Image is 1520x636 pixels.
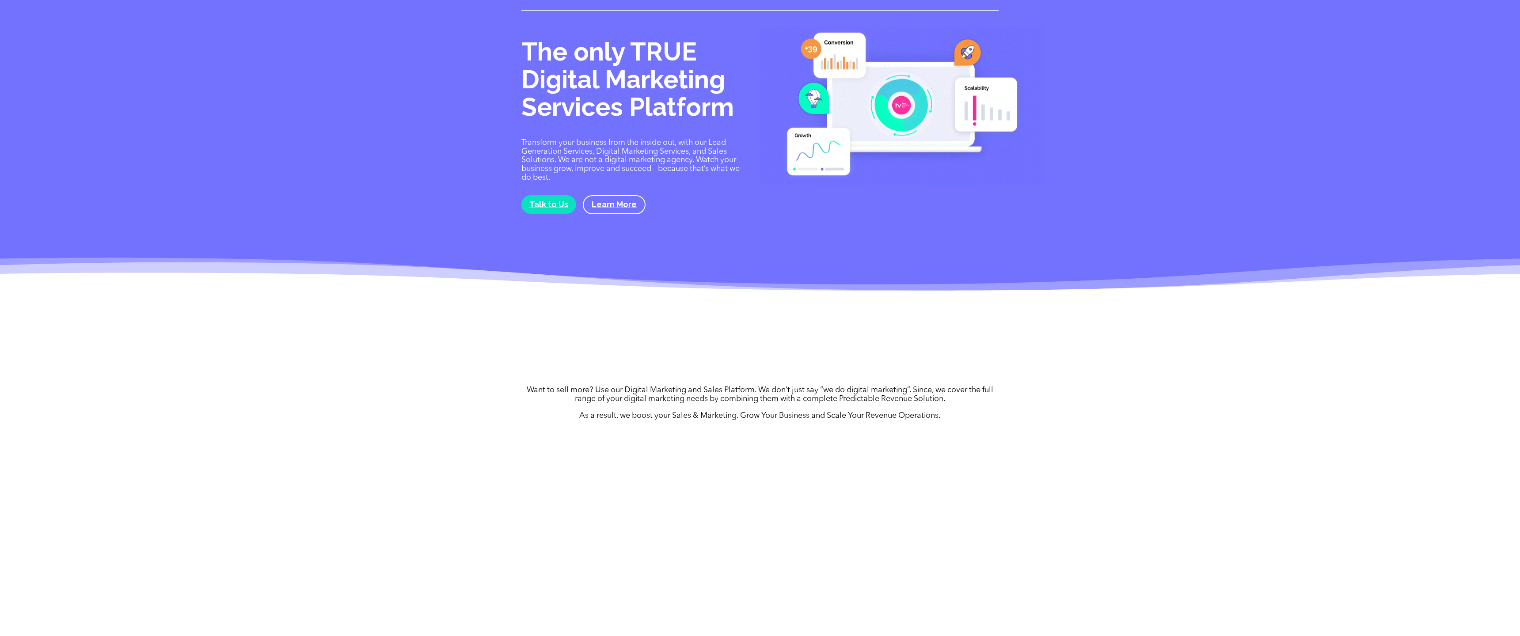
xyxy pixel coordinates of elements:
[760,26,1044,185] img: Digital Marketing Services
[521,386,999,412] p: Want to sell more? Use our Digital Marketing and Sales Platform. We don’t just say “we do digital...
[521,412,999,420] p: As a result, we boost your Sales & Marketing. Grow Your Business and Scale Your Revenue Operations.
[521,195,576,213] a: Talk to Us
[521,139,747,182] p: Transform your business from the inside out, with our Lead Generation Services, Digital Marketing...
[583,195,646,214] a: Learn More
[521,38,747,125] h1: The only TRUE Digital Marketing Services Platform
